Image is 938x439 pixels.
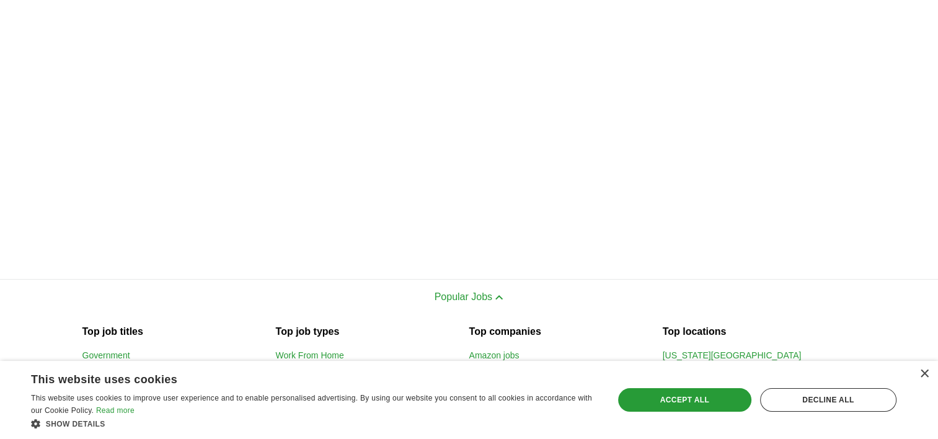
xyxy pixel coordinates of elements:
div: Decline all [760,388,896,412]
div: Show details [31,417,596,430]
span: This website uses cookies to improve user experience and to enable personalised advertising. By u... [31,394,592,415]
span: Show details [46,420,105,428]
div: This website uses cookies [31,368,565,387]
div: Close [919,370,929,379]
h3: Top locations [663,324,856,339]
div: Accept all [618,388,751,412]
a: [US_STATE][GEOGRAPHIC_DATA] [663,350,802,360]
a: Read more, opens a new window [96,406,135,415]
